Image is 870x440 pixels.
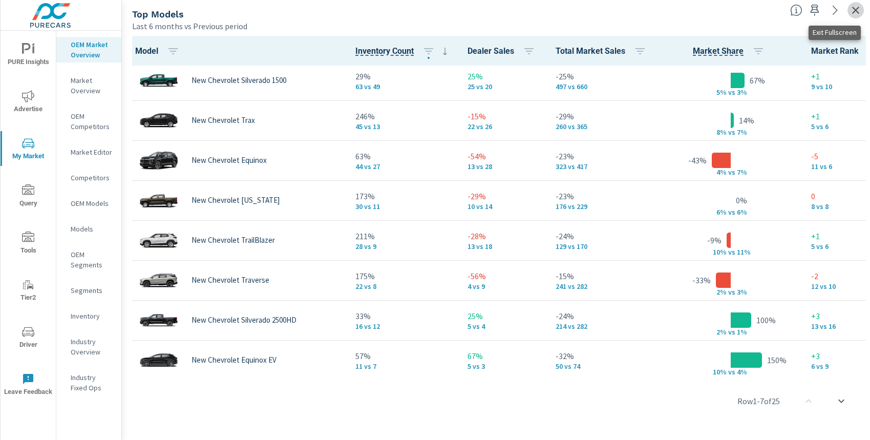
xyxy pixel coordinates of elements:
p: -15% [468,110,539,122]
div: OEM Competitors [56,109,121,134]
p: New Chevrolet [US_STATE] [192,196,280,205]
span: Dealer Sales [468,45,539,57]
span: Model [135,45,183,57]
p: s 3% [732,287,756,297]
div: Market Overview [56,73,121,98]
p: 63 vs 49 [355,82,451,91]
p: 25% [468,70,539,82]
p: 4% v [705,167,732,177]
p: 100% [756,314,776,326]
p: 25% [468,310,539,322]
p: Industry Overview [71,337,113,357]
span: Query [4,184,53,209]
p: -23% [556,150,650,162]
img: glamour [138,345,179,375]
p: 57% [355,350,451,362]
img: glamour [138,145,179,176]
button: scroll to bottom [829,389,854,413]
p: OEM Market Overview [71,39,113,60]
p: 175% [355,270,451,282]
span: Model Sales / Total Market Sales. [Market = within dealer PMA (or 60 miles if no PMA is defined) ... [693,45,744,57]
p: 176 vs 229 [556,202,650,211]
p: Industry Fixed Ops [71,372,113,393]
p: 173% [355,190,451,202]
span: PURE Insights [4,43,53,68]
p: Models [71,224,113,234]
p: 13 vs 28 [468,162,539,171]
p: 30 vs 11 [355,202,451,211]
p: 211% [355,230,451,242]
p: 150% [767,354,787,366]
div: nav menu [1,31,56,408]
p: New Chevrolet Silverado 1500 [192,76,286,85]
p: OEM Competitors [71,111,113,132]
div: Models [56,221,121,237]
p: 50 vs 74 [556,362,650,370]
img: glamour [138,185,179,216]
p: New Chevrolet Equinox EV [192,355,277,365]
p: -33% [692,274,711,286]
p: 22 vs 8 [355,282,451,290]
p: 214 vs 282 [556,322,650,330]
h5: Top Models [132,9,184,19]
img: glamour [138,305,179,336]
div: Industry Fixed Ops [56,370,121,395]
p: -43% [688,154,707,166]
div: Market Editor [56,144,121,160]
p: Segments [71,285,113,296]
p: OEM Segments [71,249,113,270]
p: -29% [556,110,650,122]
div: OEM Segments [56,247,121,273]
p: 16 vs 12 [355,322,451,330]
p: 28 vs 9 [355,242,451,250]
span: Find the biggest opportunities within your model lineup nationwide. [Source: Market registration ... [790,4,802,16]
p: 11 vs 7 [355,362,451,370]
p: 323 vs 417 [556,162,650,171]
p: -28% [468,230,539,242]
p: 260 vs 365 [556,122,650,131]
div: OEM Market Overview [56,37,121,62]
p: -54% [468,150,539,162]
span: Driver [4,326,53,351]
p: 5 vs 3 [468,362,539,370]
p: 5 vs 4 [468,322,539,330]
p: 241 vs 282 [556,282,650,290]
p: 129 vs 170 [556,242,650,250]
div: Segments [56,283,121,298]
p: 0% [736,194,747,206]
p: Competitors [71,173,113,183]
span: Tier2 [4,279,53,304]
p: 497 vs 660 [556,82,650,91]
img: glamour [138,265,179,296]
p: 63% [355,150,451,162]
p: 14% [739,114,754,127]
p: s 3% [732,88,756,97]
p: OEM Models [71,198,113,208]
p: New Chevrolet TrailBlazer [192,236,275,245]
p: 10 vs 14 [468,202,539,211]
img: glamour [138,105,179,136]
p: Market Overview [71,75,113,96]
p: 2% v [705,287,732,297]
div: Inventory [56,308,121,324]
p: Inventory [71,311,113,321]
span: The number of vehicles currently in dealer inventory. This does not include shared inventory, nor... [355,45,414,57]
span: Leave Feedback [4,373,53,398]
img: glamour [138,225,179,256]
span: Advertise [4,90,53,115]
p: New Chevrolet Trax [192,116,255,125]
p: Last 6 months vs Previous period [132,20,247,32]
div: Competitors [56,170,121,185]
span: My Market [4,137,53,162]
p: 10% v [705,247,732,257]
span: Inventory Count [355,45,451,57]
p: 6% v [705,207,732,217]
div: Industry Overview [56,334,121,360]
p: s 11% [732,247,756,257]
p: 67% [468,350,539,362]
p: -24% [556,310,650,322]
span: Tools [4,232,53,257]
p: s 7% [732,128,756,137]
p: -56% [468,270,539,282]
div: OEM Models [56,196,121,211]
